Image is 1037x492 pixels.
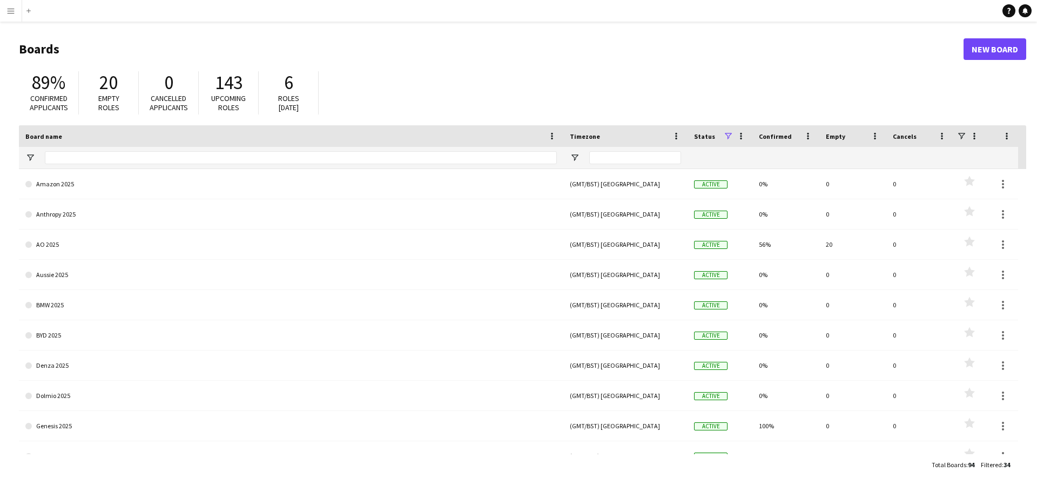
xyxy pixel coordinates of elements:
div: 20 [819,230,886,259]
div: 0% [752,351,819,380]
span: 6 [284,71,293,95]
div: 0 [819,381,886,410]
a: AO 2025 [25,230,557,260]
div: 0 [886,381,953,410]
a: HeyMo 2025 [25,441,557,471]
div: 0 [886,290,953,320]
span: 20 [99,71,118,95]
div: 0 [819,351,886,380]
a: Denza 2025 [25,351,557,381]
div: 0 [886,411,953,441]
a: BMW 2025 [25,290,557,320]
span: Active [694,241,728,249]
div: 0 [819,441,886,471]
div: 0 [819,411,886,441]
span: 143 [215,71,243,95]
a: Dolmio 2025 [25,381,557,411]
a: Aussie 2025 [25,260,557,290]
span: Active [694,332,728,340]
span: Active [694,362,728,370]
div: : [981,454,1010,475]
div: (GMT/BST) [GEOGRAPHIC_DATA] [563,411,688,441]
span: Empty [826,132,845,140]
span: Timezone [570,132,600,140]
a: Amazon 2025 [25,169,557,199]
a: New Board [964,38,1026,60]
h1: Boards [19,41,964,57]
div: (GMT/BST) [GEOGRAPHIC_DATA] [563,441,688,471]
div: 0 [886,230,953,259]
div: 0% [752,320,819,350]
div: 0 [886,441,953,471]
div: (GMT/BST) [GEOGRAPHIC_DATA] [563,199,688,229]
div: 0% [752,199,819,229]
div: 56% [752,230,819,259]
div: 0 [819,320,886,350]
span: Roles [DATE] [278,93,299,112]
div: 0 [819,169,886,199]
span: 94 [968,461,974,469]
div: 100% [752,411,819,441]
span: Cancels [893,132,917,140]
div: (GMT/BST) [GEOGRAPHIC_DATA] [563,260,688,289]
span: 34 [1004,461,1010,469]
input: Board name Filter Input [45,151,557,164]
div: 0% [752,169,819,199]
div: 0 [886,320,953,350]
div: 0% [752,260,819,289]
div: 0 [819,260,886,289]
div: (GMT/BST) [GEOGRAPHIC_DATA] [563,169,688,199]
span: Confirmed applicants [30,93,68,112]
span: Cancelled applicants [150,93,188,112]
span: Active [694,180,728,188]
button: Open Filter Menu [570,153,580,163]
span: Active [694,301,728,309]
span: Active [694,271,728,279]
div: (GMT/BST) [GEOGRAPHIC_DATA] [563,381,688,410]
span: Empty roles [98,93,119,112]
span: 0 [164,71,173,95]
span: Active [694,453,728,461]
span: Filtered [981,461,1002,469]
div: 0% [752,290,819,320]
div: 0% [752,381,819,410]
span: Upcoming roles [211,93,246,112]
span: Status [694,132,715,140]
div: : [932,454,974,475]
span: Active [694,211,728,219]
div: (GMT/BST) [GEOGRAPHIC_DATA] [563,290,688,320]
div: (GMT/BST) [GEOGRAPHIC_DATA] [563,230,688,259]
span: Board name [25,132,62,140]
a: BYD 2025 [25,320,557,351]
div: 0 [886,351,953,380]
div: 0 [886,199,953,229]
button: Open Filter Menu [25,153,35,163]
div: 0 [886,169,953,199]
a: Anthropy 2025 [25,199,557,230]
span: 89% [32,71,65,95]
span: Confirmed [759,132,792,140]
div: 0% [752,441,819,471]
a: Genesis 2025 [25,411,557,441]
div: (GMT/BST) [GEOGRAPHIC_DATA] [563,351,688,380]
div: 0 [819,290,886,320]
span: Total Boards [932,461,966,469]
span: Active [694,392,728,400]
div: 0 [886,260,953,289]
span: Active [694,422,728,430]
input: Timezone Filter Input [589,151,681,164]
div: 0 [819,199,886,229]
div: (GMT/BST) [GEOGRAPHIC_DATA] [563,320,688,350]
